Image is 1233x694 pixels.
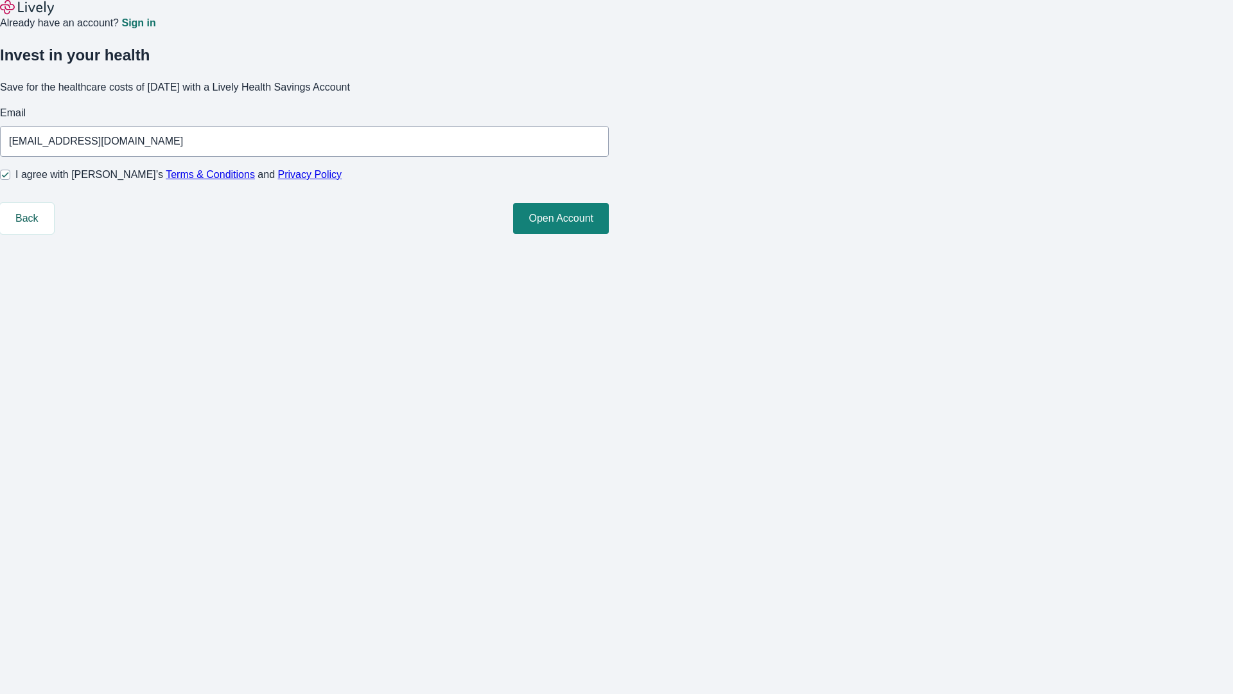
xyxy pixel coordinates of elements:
a: Terms & Conditions [166,169,255,180]
button: Open Account [513,203,609,234]
a: Sign in [121,18,155,28]
span: I agree with [PERSON_NAME]’s and [15,167,342,182]
a: Privacy Policy [278,169,342,180]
